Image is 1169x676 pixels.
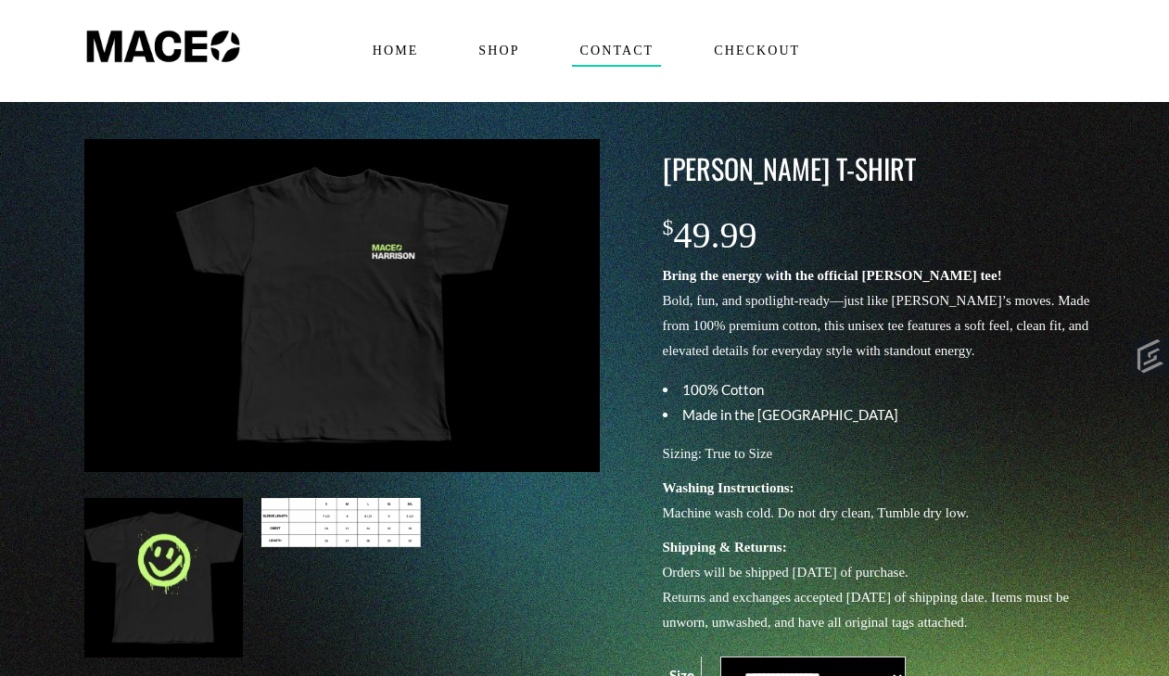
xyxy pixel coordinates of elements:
[470,36,527,66] span: Shop
[663,149,1095,188] h3: [PERSON_NAME] T-Shirt
[663,535,1095,635] p: Orders will be shipped [DATE] of purchase. Returns and exchanges accepted [DATE] of shipping date...
[84,498,244,657] img: Maceo Harrison T-Shirt - Image 2
[663,476,1095,526] p: Machine wash cold. Do not dry clean, Tumble dry low.
[572,36,662,66] span: Contact
[364,36,426,66] span: Home
[682,381,764,398] span: 100% Cotton
[663,214,757,256] bdi: 49.99
[84,139,600,472] img: Maceo Harrison T-Shirt
[682,406,898,423] span: Made in the [GEOGRAPHIC_DATA]
[261,498,421,547] img: Maceo Harrison T-Shirt - Image 3
[663,480,794,495] strong: Washing Instructions:
[663,268,1002,283] strong: Bring the energy with the official [PERSON_NAME] tee!
[663,540,787,555] strong: Shipping & Returns:
[663,446,773,461] span: Sizing: True to Size
[705,36,807,66] span: Checkout
[663,263,1095,364] p: Bold, fun, and spotlight-ready—just like [PERSON_NAME]’s moves. Made from 100% premium cotton, th...
[663,215,674,239] span: $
